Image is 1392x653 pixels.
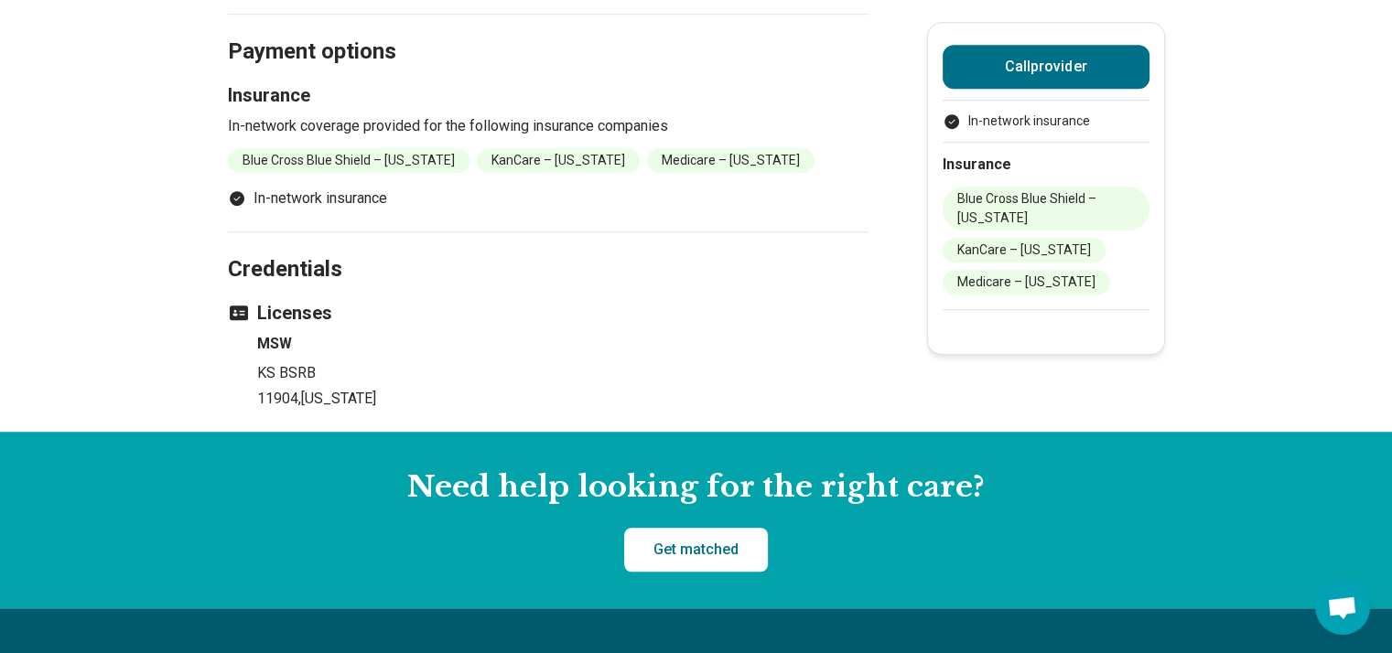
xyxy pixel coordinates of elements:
[228,187,869,209] li: In-network insurance
[477,148,640,173] li: KanCare – [US_STATE]
[228,82,869,108] h3: Insurance
[257,333,869,355] h4: MSW
[943,45,1149,89] button: Callprovider
[228,187,869,209] ul: Payment options
[1315,580,1370,635] div: Open chat
[15,468,1377,507] h2: Need help looking for the right care?
[228,300,869,326] h3: Licenses
[943,112,1149,131] ul: Payment options
[624,528,768,572] a: Get matched
[257,388,869,410] p: 11904
[228,148,469,173] li: Blue Cross Blue Shield – [US_STATE]
[298,390,376,407] span: , [US_STATE]
[943,112,1149,131] li: In-network insurance
[943,238,1106,262] li: KanCare – [US_STATE]
[647,148,815,173] li: Medicare – [US_STATE]
[943,154,1149,176] h2: Insurance
[228,210,869,285] h2: Credentials
[943,270,1110,294] li: Medicare – [US_STATE]
[228,115,869,137] p: In-network coverage provided for the following insurance companies
[257,362,869,384] p: KS BSRB
[943,187,1149,230] li: Blue Cross Blue Shield – [US_STATE]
